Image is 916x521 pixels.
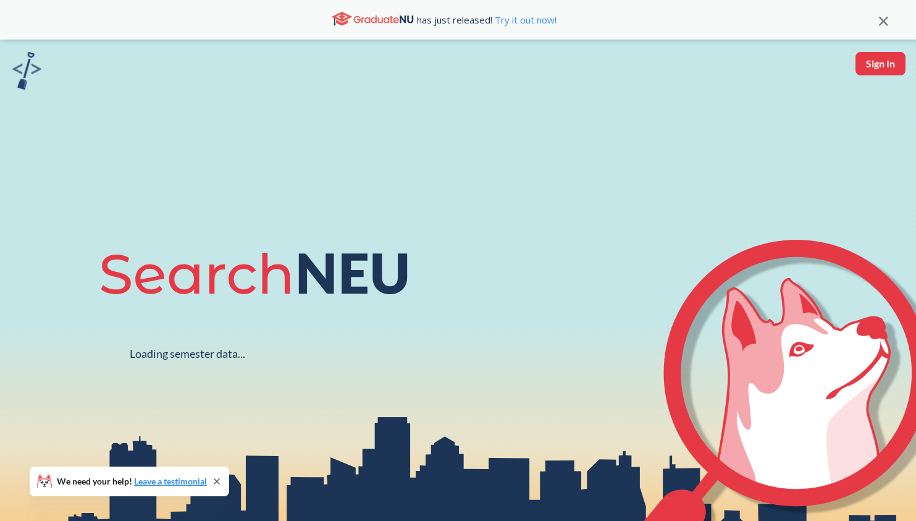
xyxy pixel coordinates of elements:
[492,14,557,26] a: Try it out now!
[855,52,905,75] button: Sign In
[12,52,41,93] a: sandbox logo
[130,347,245,361] div: Loading semester data...
[417,13,557,27] span: has just released!
[134,476,207,486] a: Leave a testimonial
[57,477,207,486] span: We need your help!
[12,52,41,90] img: sandbox logo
